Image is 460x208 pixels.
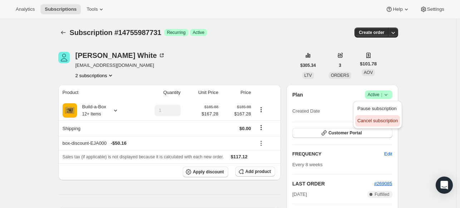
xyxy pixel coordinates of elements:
[40,4,81,14] button: Subscriptions
[204,105,218,109] small: $185.88
[223,110,251,118] span: $167.28
[58,120,136,136] th: Shipping
[381,92,382,98] span: |
[381,4,414,14] button: Help
[202,110,219,118] span: $167.28
[355,103,400,114] button: Pause subscription
[384,150,392,158] span: Edit
[375,192,389,197] span: Fulfilled
[364,70,373,75] span: AOV
[292,150,384,158] h2: FREQUENCY
[360,60,377,68] span: $101.78
[354,28,388,38] button: Create order
[239,126,251,131] span: $0.00
[292,191,307,198] span: [DATE]
[58,28,68,38] button: Subscriptions
[416,4,449,14] button: Settings
[427,6,444,12] span: Settings
[75,62,166,69] span: [EMAIL_ADDRESS][DOMAIN_NAME]
[374,180,392,187] button: #269085
[63,140,251,147] div: box-discount-EJA000
[334,60,346,70] button: 3
[87,6,98,12] span: Tools
[331,73,349,78] span: ORDERS
[237,105,251,109] small: $185.88
[193,30,205,35] span: Active
[357,106,397,111] span: Pause subscription
[221,85,253,100] th: Price
[82,4,109,14] button: Tools
[357,118,398,123] span: Cancel subscription
[292,162,323,167] span: Every 8 weeks
[393,6,402,12] span: Help
[77,103,106,118] div: Build-a-Box
[255,106,267,114] button: Product actions
[339,63,341,68] span: 3
[245,169,271,174] span: Add product
[16,6,35,12] span: Analytics
[75,52,166,59] div: [PERSON_NAME] White
[183,85,221,100] th: Unit Price
[70,29,161,36] span: Subscription #14755987731
[45,6,77,12] span: Subscriptions
[136,85,182,100] th: Quantity
[368,91,390,98] span: Active
[58,85,136,100] th: Product
[374,181,392,186] a: #269085
[300,63,316,68] span: $305.34
[82,112,101,117] small: 12+ Items
[235,167,275,177] button: Add product
[58,52,70,63] span: Carrie White
[167,30,186,35] span: Recurring
[355,115,400,127] button: Cancel subscription
[292,128,392,138] button: Customer Portal
[292,108,320,115] span: Created Date
[11,4,39,14] button: Analytics
[304,73,312,78] span: LTV
[75,72,114,79] button: Product actions
[296,60,320,70] button: $305.34
[359,30,384,35] span: Create order
[436,177,453,194] div: Open Intercom Messenger
[63,103,77,118] img: product img
[111,140,127,147] span: - $50.16
[328,130,362,136] span: Customer Portal
[231,154,248,159] span: $117.12
[380,148,396,160] button: Edit
[63,154,224,159] span: Sales tax (if applicable) is not displayed because it is calculated with each new order.
[292,91,303,98] h2: Plan
[255,124,267,132] button: Shipping actions
[292,180,374,187] h2: LAST ORDER
[183,167,228,177] button: Apply discount
[193,169,224,175] span: Apply discount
